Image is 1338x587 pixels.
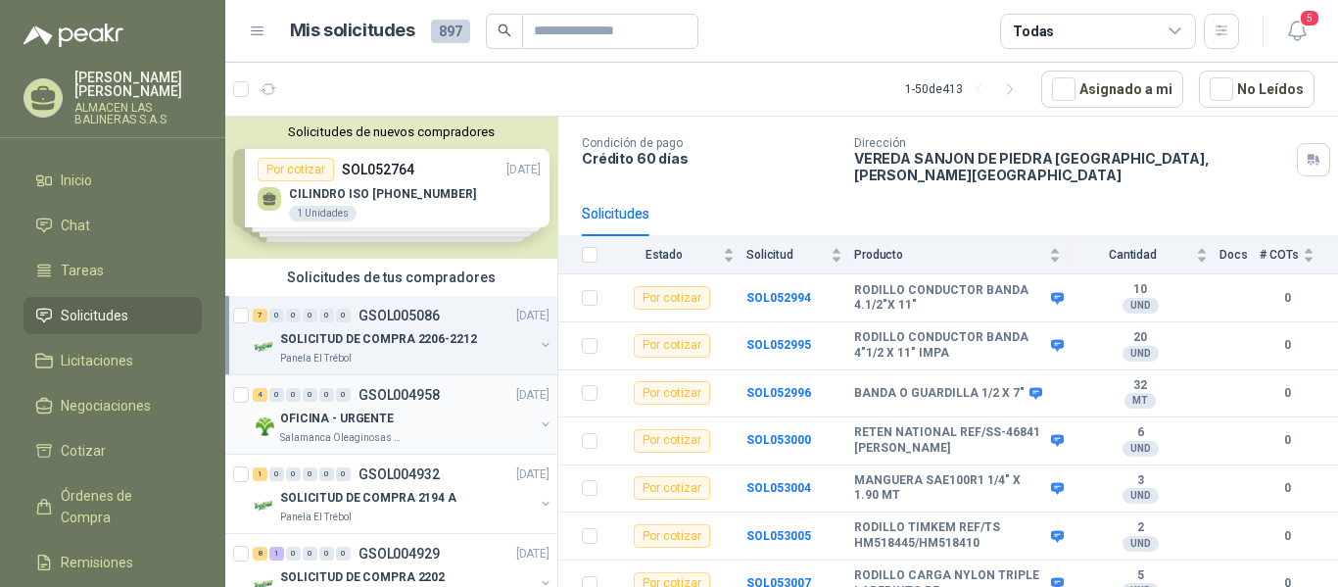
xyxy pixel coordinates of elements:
p: VEREDA SANJON DE PIEDRA [GEOGRAPHIC_DATA] , [PERSON_NAME][GEOGRAPHIC_DATA] [854,150,1289,183]
p: SOLICITUD DE COMPRA 2202 [280,568,445,587]
b: SOL052995 [746,338,811,352]
div: 8 [253,547,267,561]
b: MANGUERA SAE100R1 1/4" X 1.90 MT [854,473,1046,504]
a: SOL053004 [746,481,811,495]
div: MT [1124,393,1156,409]
span: search [498,24,511,37]
b: 0 [1260,431,1314,450]
div: Por cotizar [634,476,710,500]
div: 0 [336,547,351,561]
div: Por cotizar [634,381,710,405]
a: Inicio [24,162,202,199]
th: Docs [1219,236,1260,274]
a: 4 0 0 0 0 0 GSOL004958[DATE] Company LogoOFICINA - URGENTESalamanca Oleaginosas SAS [253,383,553,446]
p: Panela El Trébol [280,351,352,367]
div: 1 [253,467,267,481]
button: Solicitudes de nuevos compradores [233,124,550,139]
div: 0 [269,309,284,322]
img: Logo peakr [24,24,123,47]
a: Chat [24,207,202,244]
div: 4 [253,388,267,402]
a: SOL052994 [746,291,811,305]
img: Company Logo [253,335,276,359]
b: 5 [1073,568,1208,584]
b: SOL053005 [746,529,811,543]
button: No Leídos [1199,71,1314,108]
div: UND [1123,346,1159,362]
p: ALMACEN LAS BALINERAS S.A.S [74,102,202,125]
button: 5 [1279,14,1314,49]
b: RODILLO TIMKEM REF/TS HM518445/HM518410 [854,520,1046,551]
div: 0 [303,547,317,561]
div: Por cotizar [634,286,710,310]
div: 0 [336,309,351,322]
div: 0 [336,467,351,481]
b: RODILLO CONDUCTOR BANDA 4.1/2"X 11" [854,283,1046,314]
div: 0 [286,388,301,402]
h1: Mis solicitudes [290,17,415,45]
b: 20 [1073,330,1208,346]
a: Tareas [24,252,202,289]
div: 0 [319,467,334,481]
p: Dirección [854,136,1289,150]
div: UND [1123,536,1159,552]
div: Por cotizar [634,429,710,453]
p: [DATE] [516,307,550,325]
div: Solicitudes [582,203,649,224]
p: GSOL005086 [358,309,440,322]
b: BANDA O GUARDILLA 1/2 X 7" [854,386,1025,402]
p: [PERSON_NAME] [PERSON_NAME] [74,71,202,98]
div: 0 [319,309,334,322]
span: Remisiones [61,552,133,573]
div: 0 [336,388,351,402]
div: 1 - 50 de 413 [905,73,1026,105]
p: Salamanca Oleaginosas SAS [280,430,404,446]
div: 0 [286,547,301,561]
button: Asignado a mi [1041,71,1183,108]
span: Inicio [61,170,92,191]
b: 32 [1073,378,1208,394]
div: 0 [303,388,317,402]
span: Negociaciones [61,395,151,416]
div: Solicitudes de nuevos compradoresPor cotizarSOL052764[DATE] CILINDRO ISO [PHONE_NUMBER]1 Unidades... [225,117,557,259]
p: GSOL004958 [358,388,440,402]
p: Panela El Trébol [280,510,352,525]
div: UND [1123,298,1159,314]
b: 6 [1073,425,1208,441]
div: 0 [319,547,334,561]
div: Solicitudes de tus compradores [225,259,557,296]
p: [DATE] [516,545,550,563]
div: 1 [269,547,284,561]
a: 1 0 0 0 0 0 GSOL004932[DATE] Company LogoSOLICITUD DE COMPRA 2194 APanela El Trébol [253,463,553,525]
p: OFICINA - URGENTE [280,410,394,428]
a: SOL053000 [746,433,811,447]
p: GSOL004929 [358,547,440,561]
span: Tareas [61,260,104,281]
th: Cantidad [1073,236,1219,274]
p: GSOL004932 [358,467,440,481]
div: UND [1123,441,1159,457]
img: Company Logo [253,494,276,517]
div: 0 [303,467,317,481]
span: Solicitudes [61,305,128,326]
span: Órdenes de Compra [61,485,183,528]
div: Todas [1013,21,1054,42]
span: 5 [1299,9,1320,27]
b: 0 [1260,527,1314,546]
div: Por cotizar [634,334,710,358]
span: Licitaciones [61,350,133,371]
b: 2 [1073,520,1208,536]
div: 0 [319,388,334,402]
a: Solicitudes [24,297,202,334]
b: 0 [1260,336,1314,355]
p: SOLICITUD DE COMPRA 2194 A [280,489,456,508]
span: Cotizar [61,440,106,462]
a: Negociaciones [24,387,202,424]
a: Remisiones [24,544,202,581]
th: Estado [609,236,746,274]
a: SOL052996 [746,386,811,400]
div: UND [1123,488,1159,504]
